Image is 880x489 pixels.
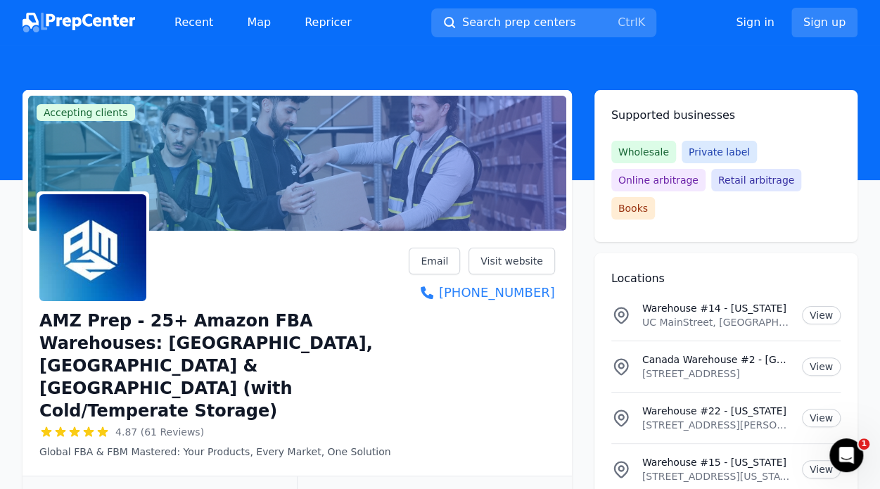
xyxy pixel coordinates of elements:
a: View [802,306,841,324]
h2: Supported businesses [611,107,841,124]
p: Warehouse #22 - [US_STATE] [642,404,791,418]
p: Warehouse #14 - [US_STATE] [642,301,791,315]
span: Books [611,197,655,220]
img: AMZ Prep - 25+ Amazon FBA Warehouses: US, Canada & UK (with Cold/Temperate Storage) [39,194,146,301]
a: View [802,460,841,478]
span: 4.87 (61 Reviews) [115,425,204,439]
p: UC MainStreet, [GEOGRAPHIC_DATA], [GEOGRAPHIC_DATA], [US_STATE][GEOGRAPHIC_DATA], [GEOGRAPHIC_DATA] [642,315,791,329]
span: Search prep centers [462,14,575,31]
p: Canada Warehouse #2 - [GEOGRAPHIC_DATA] [642,353,791,367]
img: PrepCenter [23,13,135,32]
iframe: Intercom live chat [829,438,863,472]
a: Recent [163,8,224,37]
span: Retail arbitrage [711,169,801,191]
p: [STREET_ADDRESS][US_STATE] [642,469,791,483]
p: Warehouse #15 - [US_STATE] [642,455,791,469]
a: View [802,357,841,376]
kbd: Ctrl [618,15,637,29]
h2: Locations [611,270,841,287]
p: Global FBA & FBM Mastered: Your Products, Every Market, One Solution [39,445,409,459]
span: Online arbitrage [611,169,706,191]
a: Repricer [293,8,363,37]
a: Map [236,8,282,37]
button: Search prep centersCtrlK [431,8,656,37]
a: [PHONE_NUMBER] [409,283,554,303]
a: View [802,409,841,427]
a: Sign in [736,14,774,31]
h1: AMZ Prep - 25+ Amazon FBA Warehouses: [GEOGRAPHIC_DATA], [GEOGRAPHIC_DATA] & [GEOGRAPHIC_DATA] (w... [39,310,409,422]
kbd: K [637,15,645,29]
a: Visit website [468,248,555,274]
p: [STREET_ADDRESS] [642,367,791,381]
span: 1 [858,438,869,450]
span: Wholesale [611,141,676,163]
span: Private label [682,141,757,163]
a: Email [409,248,460,274]
span: Accepting clients [37,104,135,121]
a: Sign up [791,8,857,37]
p: [STREET_ADDRESS][PERSON_NAME][US_STATE] [642,418,791,432]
